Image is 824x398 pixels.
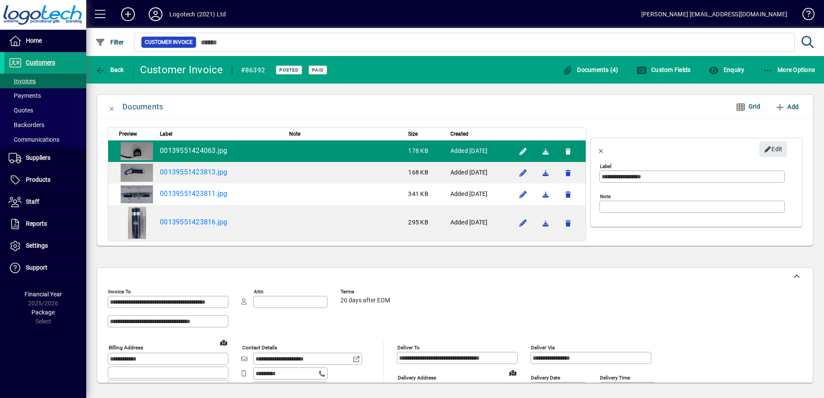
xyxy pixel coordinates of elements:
mat-label: Deliver via [531,345,555,351]
a: Download [539,216,552,230]
span: Customer Invoice [145,38,193,47]
span: Back [95,66,124,73]
mat-label: Invoice To [108,289,131,295]
mat-label: Attn [254,289,263,295]
a: Settings [4,235,86,257]
span: Note [289,129,300,139]
span: Products [26,176,50,183]
mat-label: Delivery date [531,375,560,381]
button: Enquiry [706,62,746,78]
button: Remove [561,144,575,158]
button: Add [114,6,142,22]
span: Suppliers [26,154,50,161]
a: Download [539,166,552,180]
app-page-header-button: Back [86,62,134,78]
span: Invoices [9,78,36,84]
span: Grid [736,99,760,114]
span: Paid [312,67,324,73]
span: Enquiry [709,66,744,73]
span: Package [31,309,55,316]
button: Back [93,62,126,78]
a: Knowledge Base [796,2,813,30]
div: Logotech (2021) Ltd [169,7,226,21]
span: Filter [95,39,124,46]
button: Close [102,96,122,117]
button: Profile [142,6,169,22]
div: 295 KB [408,218,440,227]
span: Label [160,129,172,139]
a: Backorders [4,118,86,132]
div: 341 KB [408,190,440,198]
a: Staff [4,191,86,213]
mat-label: Label [600,163,612,169]
span: Preview [119,129,137,139]
a: Quotes [4,103,86,118]
span: Created [450,129,468,139]
span: Payments [9,92,41,99]
button: More Options [761,62,818,78]
a: Payments [4,88,86,103]
span: Edit [764,142,783,156]
button: Documents (4) [560,62,621,78]
a: 00139551423816.jpg [160,218,228,226]
button: Custom Fields [634,62,693,78]
a: 00139551423813.jpg [160,168,228,176]
a: 00139551424063.jpg [160,146,228,155]
button: Remove [561,216,575,230]
button: Edit [516,166,530,180]
button: Filter [93,34,126,50]
div: Added [DATE] [450,168,506,177]
div: [PERSON_NAME] [EMAIL_ADDRESS][DOMAIN_NAME] [641,7,787,21]
span: Custom Fields [637,66,691,73]
button: Edit [759,141,787,157]
button: Close [591,139,612,159]
div: Added [DATE] [450,146,506,155]
a: Support [4,257,86,279]
mat-label: Delivery time [600,375,630,381]
div: #86392 [241,63,265,77]
a: Invoices [4,74,86,88]
a: Products [4,169,86,191]
span: Terms [340,289,392,295]
span: More Options [763,66,815,73]
a: View on map [217,336,231,349]
span: Support [26,264,47,271]
mat-label: Deliver To [397,345,420,351]
div: Documents [122,100,163,114]
a: Download [539,187,552,201]
button: Edit [516,216,530,230]
span: Customers [26,59,55,66]
span: Backorders [9,121,44,128]
button: Edit [516,144,530,158]
span: Documents (4) [562,66,618,73]
span: Size [408,129,418,139]
span: Home [26,37,42,44]
button: Grid [729,99,767,115]
button: Add [771,99,802,115]
span: 20 days after EOM [340,297,390,304]
div: Added [DATE] [450,218,506,227]
span: Posted [279,67,299,73]
span: Settings [26,242,48,249]
span: Add [775,100,799,114]
button: Remove [561,187,575,201]
div: 178 KB [408,146,440,155]
button: Edit [516,187,530,201]
button: Remove [561,166,575,180]
a: Download [539,144,552,158]
span: Communications [9,136,59,143]
span: Reports [26,220,47,227]
a: View on map [506,366,520,379]
a: Suppliers [4,147,86,169]
div: Added [DATE] [450,190,506,198]
span: Staff [26,198,39,205]
div: Customer Invoice [140,63,223,77]
a: Communications [4,132,86,147]
a: Reports [4,213,86,235]
span: Financial Year [25,291,62,298]
mat-label: Note [600,193,611,199]
a: Home [4,30,86,52]
span: Quotes [9,107,33,114]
